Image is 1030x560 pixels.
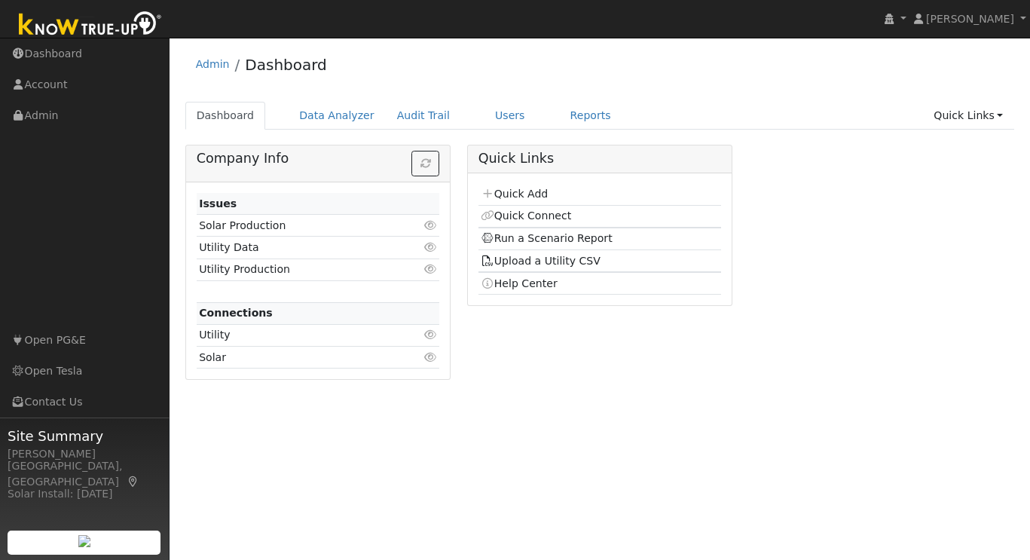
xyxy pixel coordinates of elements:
[559,102,622,130] a: Reports
[423,242,437,252] i: Click to view
[199,197,237,210] strong: Issues
[11,8,170,42] img: Know True-Up
[922,102,1014,130] a: Quick Links
[481,277,558,289] a: Help Center
[288,102,386,130] a: Data Analyzer
[197,324,401,346] td: Utility
[423,329,437,340] i: Click to view
[8,486,161,502] div: Solar Install: [DATE]
[484,102,536,130] a: Users
[423,352,437,363] i: Click to view
[197,347,401,369] td: Solar
[197,151,440,167] h5: Company Info
[245,56,327,74] a: Dashboard
[199,307,273,319] strong: Connections
[197,215,401,237] td: Solar Production
[8,458,161,490] div: [GEOGRAPHIC_DATA], [GEOGRAPHIC_DATA]
[197,237,401,259] td: Utility Data
[423,220,437,231] i: Click to view
[481,188,548,200] a: Quick Add
[8,446,161,462] div: [PERSON_NAME]
[386,102,461,130] a: Audit Trail
[196,58,230,70] a: Admin
[185,102,266,130] a: Dashboard
[127,476,140,488] a: Map
[481,255,601,267] a: Upload a Utility CSV
[926,13,1014,25] span: [PERSON_NAME]
[481,210,571,222] a: Quick Connect
[423,264,437,274] i: Click to view
[478,151,722,167] h5: Quick Links
[78,535,90,547] img: retrieve
[481,232,613,244] a: Run a Scenario Report
[197,259,401,280] td: Utility Production
[8,426,161,446] span: Site Summary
